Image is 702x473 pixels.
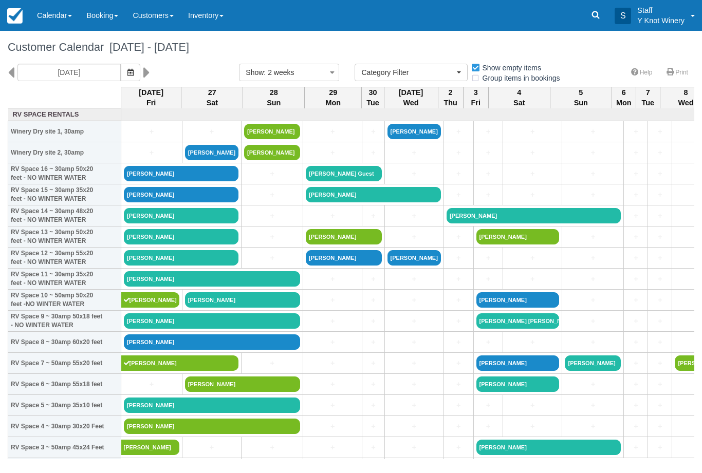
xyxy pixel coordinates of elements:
th: 27 Sat [181,87,243,108]
a: + [506,147,559,158]
a: + [306,295,359,306]
a: + [365,211,381,221]
a: + [626,337,645,348]
a: + [651,337,669,348]
a: [PERSON_NAME] [387,250,441,266]
a: [PERSON_NAME] [306,187,441,202]
a: + [244,168,300,179]
a: + [476,190,501,200]
a: [PERSON_NAME] [121,292,179,308]
a: [PERSON_NAME] [124,398,300,413]
th: Winery Dry site 1, 30amp [8,121,121,142]
a: [PERSON_NAME] [185,145,238,160]
a: + [506,337,559,348]
a: + [306,442,359,453]
a: + [476,400,501,411]
a: + [447,232,471,242]
th: 7 Tue [636,87,660,108]
a: + [244,211,300,221]
a: + [306,211,359,221]
a: + [447,316,471,327]
a: + [565,295,621,306]
a: + [626,168,645,179]
a: + [626,232,645,242]
a: + [124,379,179,390]
a: + [626,126,645,137]
a: [PERSON_NAME] [306,229,381,244]
a: + [565,232,621,242]
a: + [244,232,300,242]
a: + [565,379,621,390]
a: + [506,126,559,137]
a: + [447,379,471,390]
a: [PERSON_NAME] [121,355,239,371]
a: + [476,337,501,348]
a: [PERSON_NAME] [476,292,560,308]
a: + [244,253,300,263]
a: [PERSON_NAME] [565,355,621,371]
a: + [565,337,621,348]
a: + [476,274,501,285]
a: + [306,126,359,137]
a: + [626,421,645,432]
a: + [306,274,359,285]
th: RV Space 15 ~ 30amp 35x20 feet - NO WINTER WATER [8,184,121,205]
a: [PERSON_NAME] [476,440,621,455]
span: [DATE] - [DATE] [104,41,189,53]
th: 28 Sun [243,87,305,108]
a: + [651,421,669,432]
a: + [447,400,471,411]
a: + [306,400,359,411]
a: + [306,421,359,432]
a: + [651,442,669,453]
a: + [565,421,621,432]
span: Category Filter [361,67,454,78]
a: + [651,211,669,221]
a: [PERSON_NAME] [244,145,300,160]
span: Show [246,68,264,77]
a: + [651,274,669,285]
a: [PERSON_NAME] [124,313,300,329]
a: + [387,147,441,158]
a: + [365,316,381,327]
a: + [387,274,441,285]
a: + [387,358,441,369]
a: + [626,190,645,200]
a: + [506,274,559,285]
th: RV Space 6 ~ 30amp 55x18 feet [8,374,121,395]
a: + [651,379,669,390]
th: RV Space 16 ~ 30amp 50x20 feet - NO WINTER WATER [8,163,121,184]
a: + [387,442,441,453]
a: + [651,295,669,306]
a: + [387,232,441,242]
p: Y Knot Winery [637,15,685,26]
a: + [651,190,669,200]
a: + [244,358,300,369]
a: + [476,421,501,432]
a: [PERSON_NAME] [476,229,560,244]
a: + [387,295,441,306]
span: Show empty items [471,64,549,71]
a: Help [625,65,659,80]
th: RV Space 13 ~ 30amp 50x20 feet - NO WINTER WATER [8,226,121,248]
th: 4 Sat [488,87,550,108]
a: + [565,126,621,137]
a: [PERSON_NAME] [124,271,300,287]
p: Staff [637,5,685,15]
a: + [626,147,645,158]
a: + [447,253,471,263]
a: + [306,337,359,348]
a: + [651,147,669,158]
a: + [651,400,669,411]
th: RV Space 3 ~ 50amp 45x24 Feet [8,437,121,458]
a: + [387,211,441,221]
a: [PERSON_NAME] [387,124,441,139]
a: + [651,316,669,327]
a: + [387,337,441,348]
a: + [185,442,238,453]
th: RV Space 4 ~ 30amp 30x20 Feet [8,416,121,437]
a: + [626,400,645,411]
a: + [124,147,179,158]
h1: Customer Calendar [8,41,694,53]
th: Winery Dry site 2, 30amp [8,142,121,163]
